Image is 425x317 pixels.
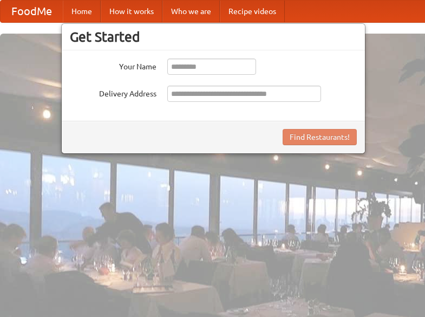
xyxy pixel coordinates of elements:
[70,29,357,45] h3: Get Started
[70,59,156,72] label: Your Name
[220,1,285,22] a: Recipe videos
[63,1,101,22] a: Home
[283,129,357,145] button: Find Restaurants!
[70,86,156,99] label: Delivery Address
[162,1,220,22] a: Who we are
[101,1,162,22] a: How it works
[1,1,63,22] a: FoodMe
